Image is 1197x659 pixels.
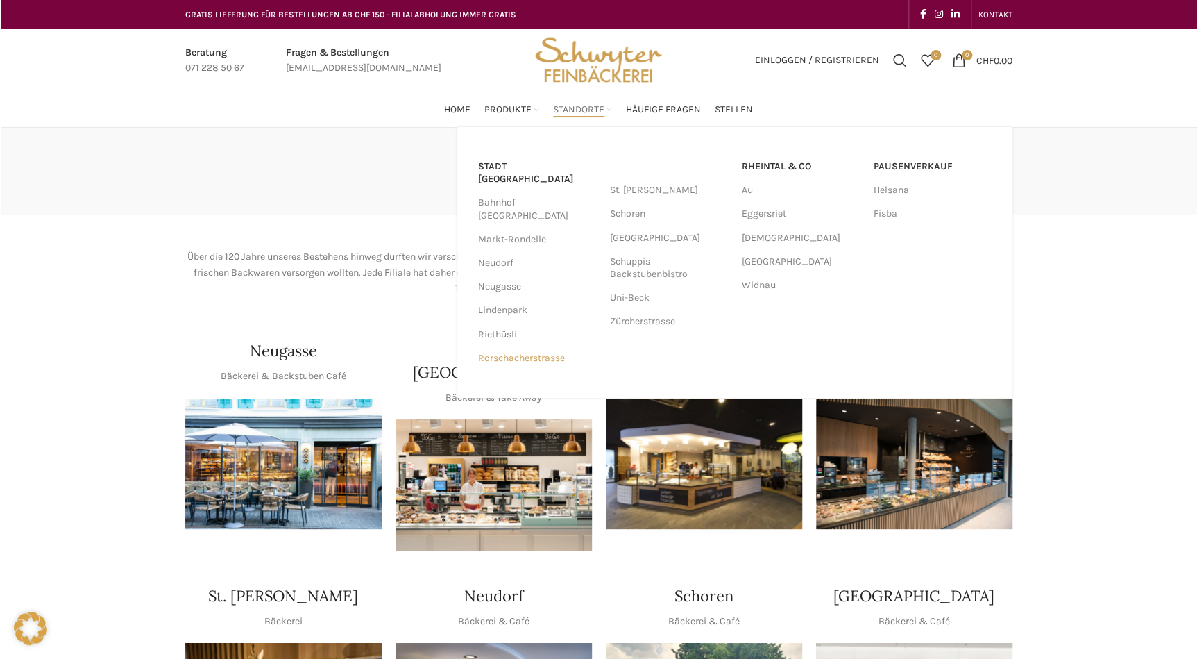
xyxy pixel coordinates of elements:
div: Meine Wunschliste [914,47,942,74]
a: [DEMOGRAPHIC_DATA] [742,226,860,250]
a: Rorschacherstrasse [478,347,596,370]
a: Home [444,96,470,124]
p: Bäckerei & Backstuben Café [221,369,346,384]
span: Häufige Fragen [626,103,701,117]
a: Helsana [874,178,992,202]
a: Häufige Fragen [626,96,701,124]
div: 1 / 1 [396,419,592,551]
a: Uni-Beck [610,286,728,310]
h4: Neudorf [464,585,523,607]
a: Linkedin social link [947,5,964,24]
p: Über die 120 Jahre unseres Bestehens hinweg durften wir verschiedene Filialen von anderen Bäckere... [185,249,1012,296]
a: Einloggen / Registrieren [748,47,886,74]
a: Produkte [484,96,539,124]
a: Eggersriet [742,202,860,226]
p: Bäckerei & Café [458,614,529,629]
h4: Bahnhof [GEOGRAPHIC_DATA] [396,340,592,383]
h4: [GEOGRAPHIC_DATA] [833,585,994,607]
a: Schuppis Backstubenbistro [610,250,728,286]
span: 0 [962,50,972,60]
div: Secondary navigation [971,1,1019,28]
div: Main navigation [178,96,1019,124]
p: Bäckerei & Take Away [445,390,542,406]
span: Stellen [715,103,753,117]
a: Infobox link [286,45,441,76]
span: KONTAKT [978,10,1012,19]
div: 1 / 1 [606,399,802,530]
a: Instagram social link [931,5,947,24]
a: Markt-Rondelle [478,228,596,251]
a: Bahnhof [GEOGRAPHIC_DATA] [478,191,596,227]
p: Bäckerei [264,614,303,629]
a: 0 CHF0.00 [945,47,1019,74]
a: Schoren [610,202,728,226]
img: Neugasse [185,399,382,530]
img: Bäckerei Schwyter [530,29,666,92]
a: Zürcherstrasse [610,310,728,333]
span: 0 [931,50,941,60]
a: Riethüsli [478,323,596,347]
div: 1 / 1 [185,399,382,530]
a: [GEOGRAPHIC_DATA] [610,226,728,250]
a: KONTAKT [978,1,1012,28]
h2: Stadt [GEOGRAPHIC_DATA] [185,310,1012,326]
img: 150130-Schwyter-013 [606,399,802,530]
a: Au [742,178,860,202]
a: Standorte [553,96,612,124]
span: Produkte [484,103,532,117]
a: Lindenpark [478,299,596,322]
span: CHF [976,54,994,66]
span: GRATIS LIEFERUNG FÜR BESTELLUNGEN AB CHF 150 - FILIALABHOLUNG IMMER GRATIS [185,10,516,19]
a: Neudorf [478,251,596,275]
a: Stellen [715,96,753,124]
a: Pausenverkauf [874,155,992,178]
a: [GEOGRAPHIC_DATA] [742,250,860,274]
div: 1 / 1 [816,399,1012,530]
a: RHEINTAL & CO [742,155,860,178]
a: St. [PERSON_NAME] [610,178,728,202]
img: 017-e1571925257345 [816,399,1012,530]
h4: Schoren [674,585,733,607]
a: Neugasse [478,275,596,299]
p: Bäckerei & Café [878,614,950,629]
span: Einloggen / Registrieren [755,56,879,65]
p: Bäckerei & Café [668,614,740,629]
a: Fisba [874,202,992,226]
span: Home [444,103,470,117]
a: 0 [914,47,942,74]
a: Widnau [742,274,860,297]
h4: Neugasse [250,340,317,362]
h4: St. [PERSON_NAME] [208,585,358,607]
a: Facebook social link [916,5,931,24]
img: Bahnhof St. Gallen [396,419,592,551]
a: Infobox link [185,45,244,76]
a: Stadt [GEOGRAPHIC_DATA] [478,155,596,191]
bdi: 0.00 [976,54,1012,66]
span: Standorte [553,103,604,117]
a: Site logo [530,53,666,65]
a: Suchen [886,47,914,74]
